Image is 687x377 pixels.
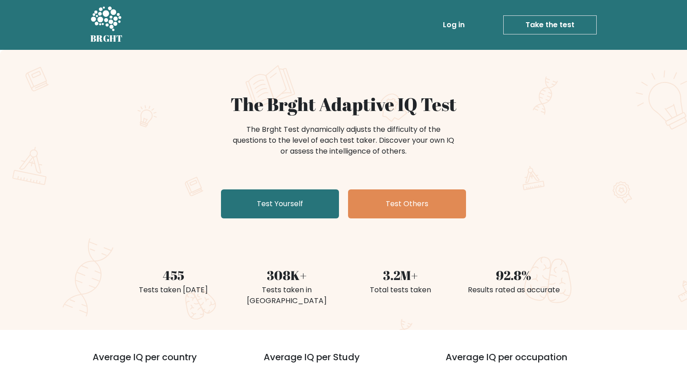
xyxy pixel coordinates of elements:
a: Test Others [348,189,466,218]
a: Log in [439,16,468,34]
h1: The Brght Adaptive IQ Test [122,93,565,115]
h5: BRGHT [90,33,123,44]
a: BRGHT [90,4,123,46]
h3: Average IQ per country [93,352,231,373]
h3: Average IQ per Study [264,352,424,373]
div: Tests taken [DATE] [122,285,225,295]
div: 308K+ [236,266,338,285]
div: The Brght Test dynamically adjusts the difficulty of the questions to the level of each test take... [230,124,457,157]
div: 455 [122,266,225,285]
div: 3.2M+ [349,266,451,285]
div: Total tests taken [349,285,451,295]
div: 92.8% [462,266,565,285]
div: Tests taken in [GEOGRAPHIC_DATA] [236,285,338,306]
div: Results rated as accurate [462,285,565,295]
a: Test Yourself [221,189,339,218]
a: Take the test [503,15,597,34]
h3: Average IQ per occupation [446,352,606,373]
